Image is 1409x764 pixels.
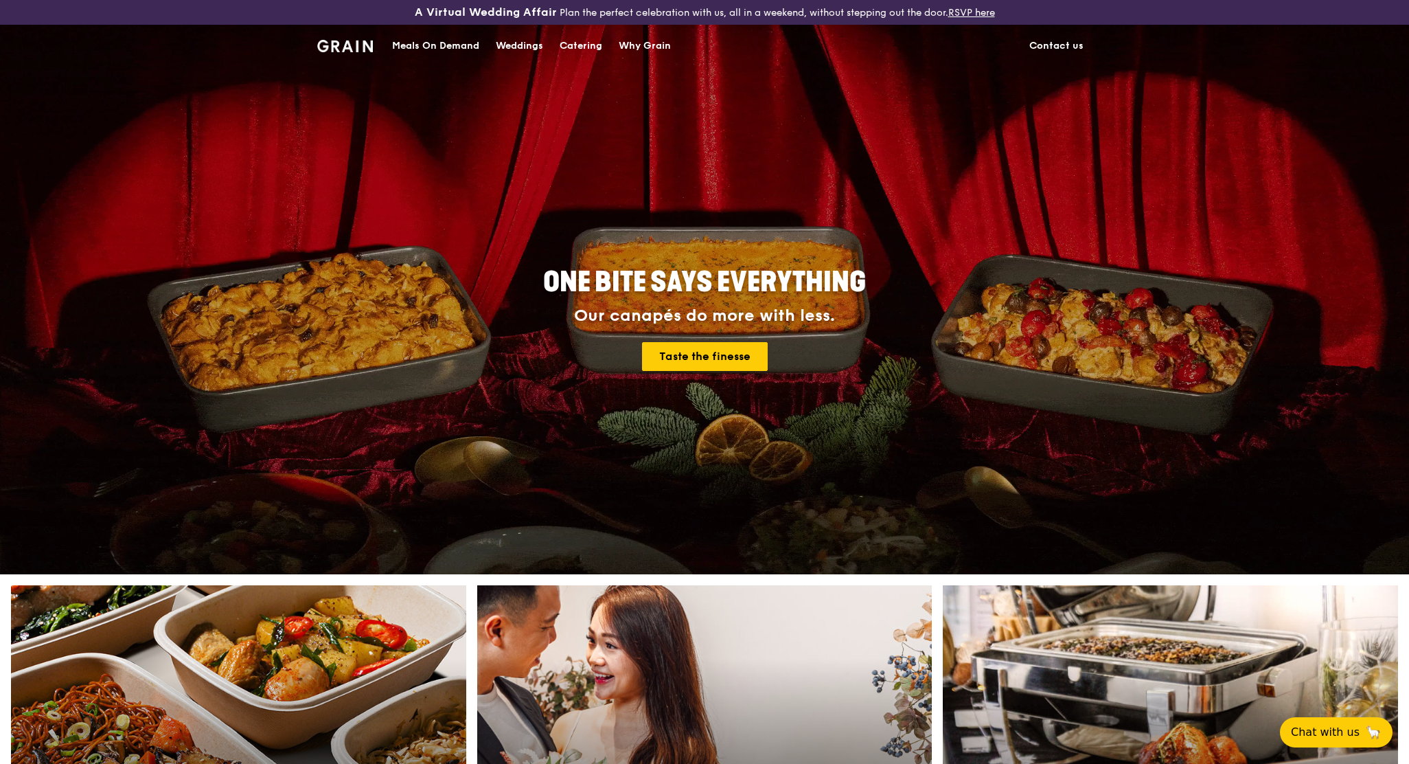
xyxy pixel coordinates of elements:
[543,266,866,299] span: ONE BITE SAYS EVERYTHING
[317,40,373,52] img: Grain
[1365,724,1382,741] span: 🦙
[415,5,557,19] h3: A Virtual Wedding Affair
[1021,25,1092,67] a: Contact us
[610,25,679,67] a: Why Grain
[551,25,610,67] a: Catering
[1280,717,1393,748] button: Chat with us🦙
[496,25,543,67] div: Weddings
[619,25,671,67] div: Why Grain
[457,306,952,326] div: Our canapés do more with less.
[948,7,995,19] a: RSVP here
[309,5,1100,19] div: Plan the perfect celebration with us, all in a weekend, without stepping out the door.
[392,25,479,67] div: Meals On Demand
[488,25,551,67] a: Weddings
[560,25,602,67] div: Catering
[1291,724,1360,741] span: Chat with us
[317,24,373,65] a: GrainGrain
[642,342,768,371] a: Taste the finesse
